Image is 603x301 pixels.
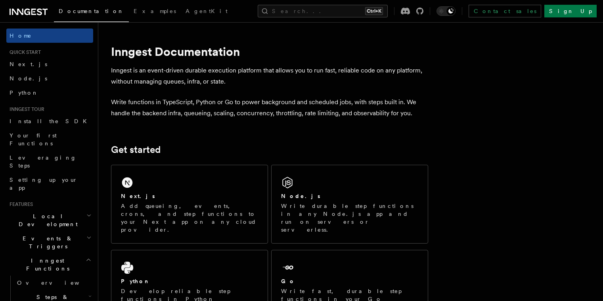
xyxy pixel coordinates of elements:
[17,280,99,286] span: Overview
[111,97,428,119] p: Write functions in TypeScript, Python or Go to power background and scheduled jobs, with steps bu...
[271,165,428,244] a: Node.jsWrite durable step functions in any Node.js app and run on servers or serverless.
[10,177,78,191] span: Setting up your app
[121,277,150,285] h2: Python
[10,154,77,169] span: Leveraging Steps
[111,144,161,155] a: Get started
[6,29,93,43] a: Home
[544,5,597,17] a: Sign Up
[6,209,93,231] button: Local Development
[186,8,228,14] span: AgentKit
[6,253,93,276] button: Inngest Functions
[6,173,93,195] a: Setting up your app
[134,8,176,14] span: Examples
[365,7,383,15] kbd: Ctrl+K
[59,8,124,14] span: Documentation
[129,2,181,21] a: Examples
[6,201,33,208] span: Features
[10,118,92,124] span: Install the SDK
[6,231,93,253] button: Events & Triggers
[469,5,541,17] a: Contact sales
[10,132,57,147] span: Your first Functions
[258,5,388,17] button: Search...Ctrl+K
[10,32,32,40] span: Home
[121,192,155,200] h2: Next.js
[6,114,93,128] a: Install the SDK
[54,2,129,22] a: Documentation
[6,128,93,150] a: Your first Functions
[181,2,232,21] a: AgentKit
[6,212,86,228] span: Local Development
[281,202,418,234] p: Write durable step functions in any Node.js app and run on servers or serverless.
[121,202,258,234] p: Add queueing, events, crons, and step functions to your Next app on any cloud provider.
[436,6,456,16] button: Toggle dark mode
[10,75,47,82] span: Node.js
[111,165,268,244] a: Next.jsAdd queueing, events, crons, and step functions to your Next app on any cloud provider.
[111,65,428,87] p: Inngest is an event-driven durable execution platform that allows you to run fast, reliable code ...
[10,90,38,96] span: Python
[6,49,41,55] span: Quick start
[6,86,93,100] a: Python
[6,257,86,272] span: Inngest Functions
[14,276,93,290] a: Overview
[6,150,93,173] a: Leveraging Steps
[281,277,295,285] h2: Go
[6,57,93,71] a: Next.js
[6,234,86,250] span: Events & Triggers
[281,192,320,200] h2: Node.js
[111,44,428,59] h1: Inngest Documentation
[6,71,93,86] a: Node.js
[10,61,47,67] span: Next.js
[6,106,44,112] span: Inngest tour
